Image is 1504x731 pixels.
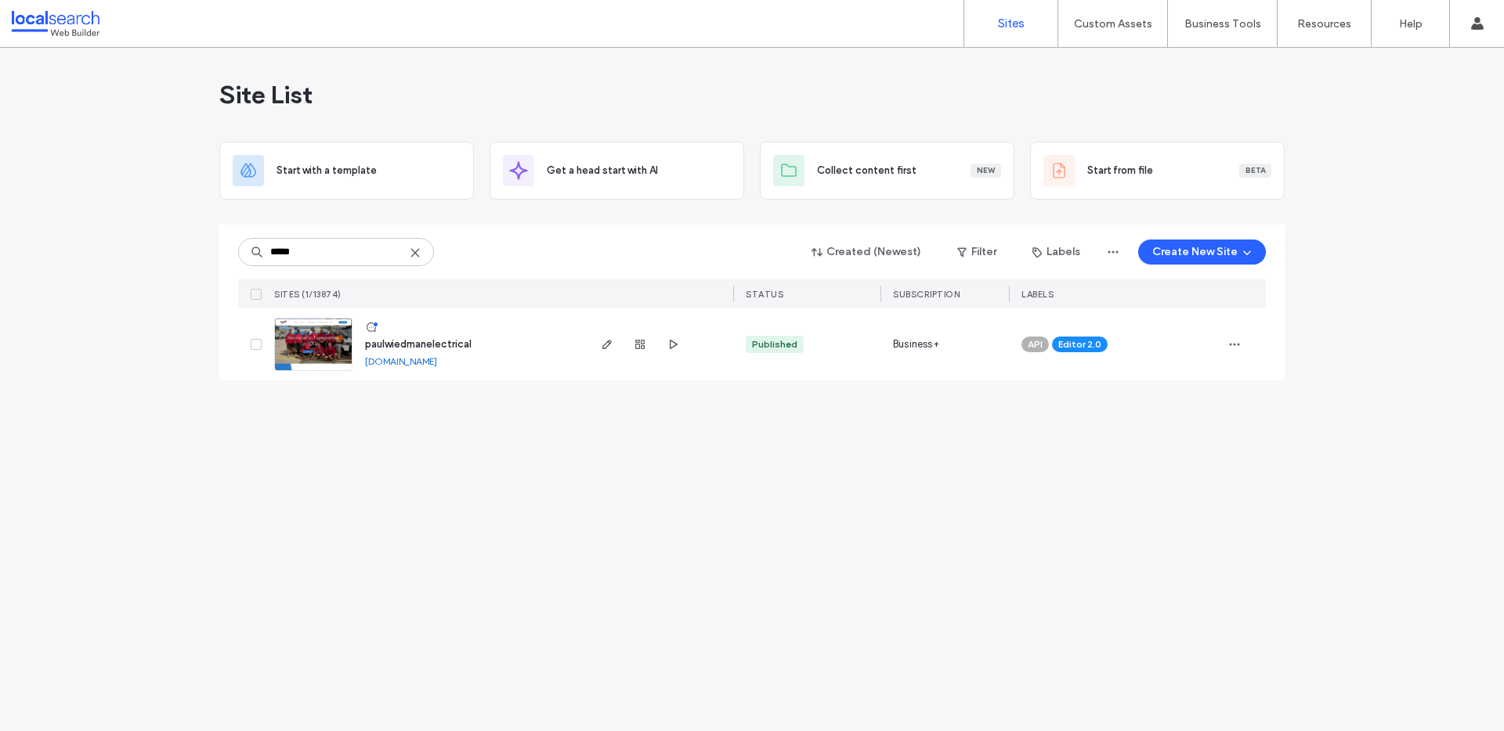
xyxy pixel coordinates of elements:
button: Create New Site [1138,239,1266,265]
a: [DOMAIN_NAME] [365,355,437,367]
label: Sites [998,16,1025,31]
div: Get a head start with AI [490,142,744,200]
div: Start from fileBeta [1030,142,1285,200]
span: Business+ [893,337,939,352]
span: Start from file [1087,163,1153,178]
a: paulwiedmanelectrical [365,338,472,350]
label: Resources [1297,17,1351,31]
div: New [971,164,1001,178]
div: Collect content firstNew [760,142,1014,200]
button: Labels [1018,239,1094,265]
label: Business Tools [1184,17,1261,31]
div: Start with a template [219,142,474,200]
span: SUBSCRIPTION [893,289,960,300]
label: Custom Assets [1074,17,1152,31]
span: STATUS [746,289,783,300]
span: API [1028,337,1043,351]
div: Published [752,337,797,351]
span: LABELS [1021,289,1054,300]
label: Help [1399,17,1423,31]
span: SITES (1/13874) [274,289,342,300]
span: Help [36,11,68,25]
div: Beta [1239,164,1271,178]
span: Site List [219,79,313,110]
span: Collect content first [817,163,916,178]
span: Get a head start with AI [547,163,658,178]
button: Created (Newest) [798,239,935,265]
span: Editor 2.0 [1058,337,1101,351]
button: Filter [942,239,1012,265]
span: Start with a template [277,163,377,178]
